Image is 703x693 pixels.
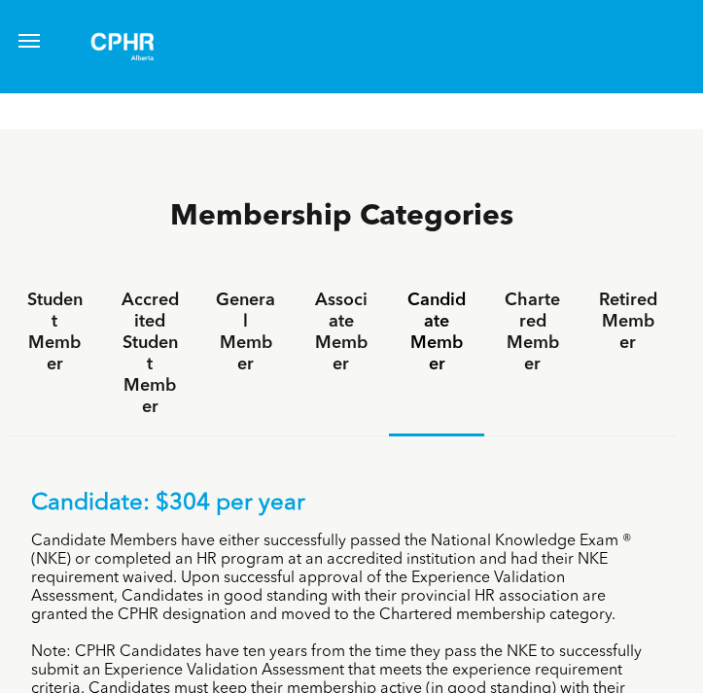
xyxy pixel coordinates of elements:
h4: Chartered Member [502,290,562,375]
h4: Retired Member [598,290,658,354]
h4: Student Member [24,290,85,375]
h4: General Member [216,290,276,375]
h4: Accredited Student Member [120,290,180,418]
h4: Associate Member [311,290,371,375]
p: Candidate Members have either successfully passed the National Knowledge Exam ® (NKE) or complete... [31,533,651,625]
h4: Candidate Member [406,290,467,375]
img: A white background with a few lines on it [74,16,171,78]
p: Candidate: $304 per year [31,490,651,518]
button: menu [10,21,49,60]
span: Membership Categories [170,202,513,231]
